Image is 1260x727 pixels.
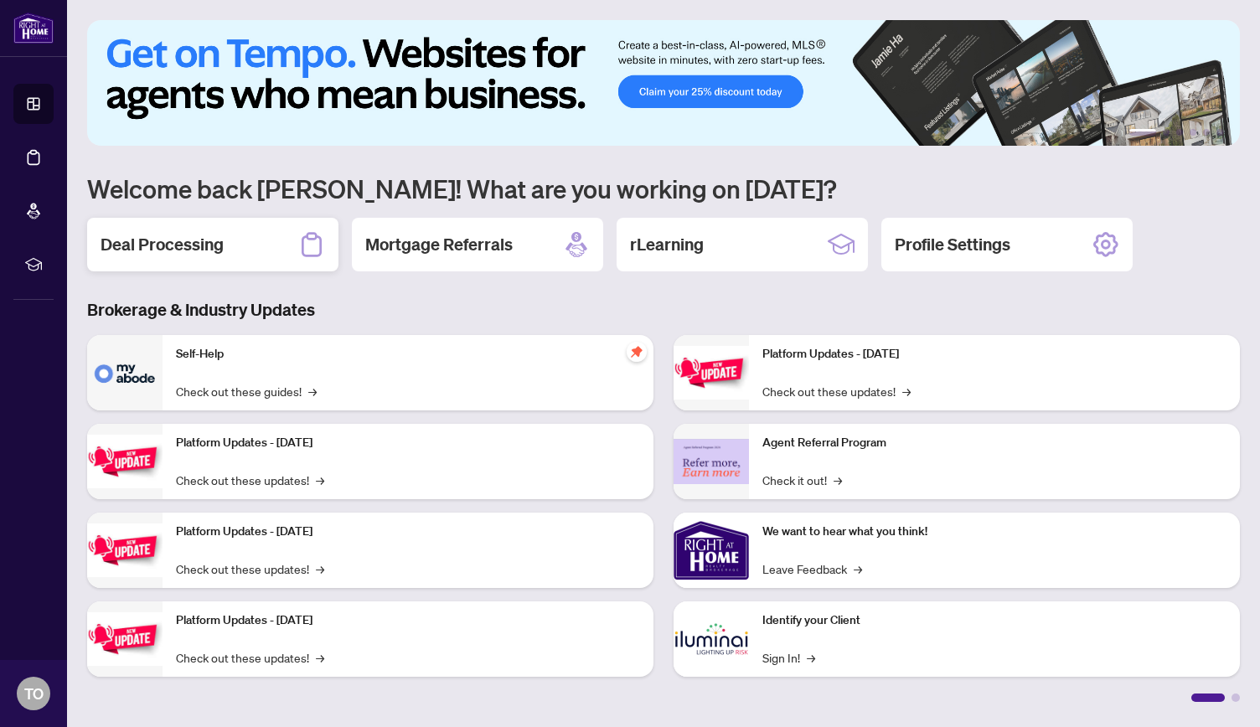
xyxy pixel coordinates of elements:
[176,434,640,452] p: Platform Updates - [DATE]
[1203,129,1210,136] button: 5
[316,471,324,489] span: →
[674,346,749,399] img: Platform Updates - June 23, 2025
[176,523,640,541] p: Platform Updates - [DATE]
[87,335,163,410] img: Self-Help
[762,559,862,578] a: Leave Feedback→
[627,342,647,362] span: pushpin
[87,173,1240,204] h1: Welcome back [PERSON_NAME]! What are you working on [DATE]?
[762,471,842,489] a: Check it out!→
[176,382,317,400] a: Check out these guides!→
[1129,129,1156,136] button: 1
[674,601,749,677] img: Identify your Client
[1216,129,1223,136] button: 6
[1176,129,1183,136] button: 3
[895,233,1010,256] h2: Profile Settings
[87,20,1240,146] img: Slide 0
[176,345,640,363] p: Self-Help
[316,559,324,578] span: →
[630,233,704,256] h2: rLearning
[674,513,749,588] img: We want to hear what you think!
[87,435,163,487] img: Platform Updates - September 16, 2025
[24,682,44,705] span: TO
[87,298,1240,322] h3: Brokerage & Industry Updates
[13,13,54,44] img: logo
[762,345,1226,363] p: Platform Updates - [DATE]
[316,648,324,667] span: →
[807,648,815,667] span: →
[176,559,324,578] a: Check out these updates!→
[1163,129,1170,136] button: 2
[87,523,163,576] img: Platform Updates - July 21, 2025
[762,382,911,400] a: Check out these updates!→
[674,439,749,485] img: Agent Referral Program
[762,523,1226,541] p: We want to hear what you think!
[762,611,1226,630] p: Identify your Client
[176,648,324,667] a: Check out these updates!→
[1190,129,1196,136] button: 4
[176,611,640,630] p: Platform Updates - [DATE]
[308,382,317,400] span: →
[762,434,1226,452] p: Agent Referral Program
[101,233,224,256] h2: Deal Processing
[762,648,815,667] a: Sign In!→
[1193,668,1243,719] button: Open asap
[87,612,163,665] img: Platform Updates - July 8, 2025
[902,382,911,400] span: →
[854,559,862,578] span: →
[834,471,842,489] span: →
[176,471,324,489] a: Check out these updates!→
[365,233,513,256] h2: Mortgage Referrals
